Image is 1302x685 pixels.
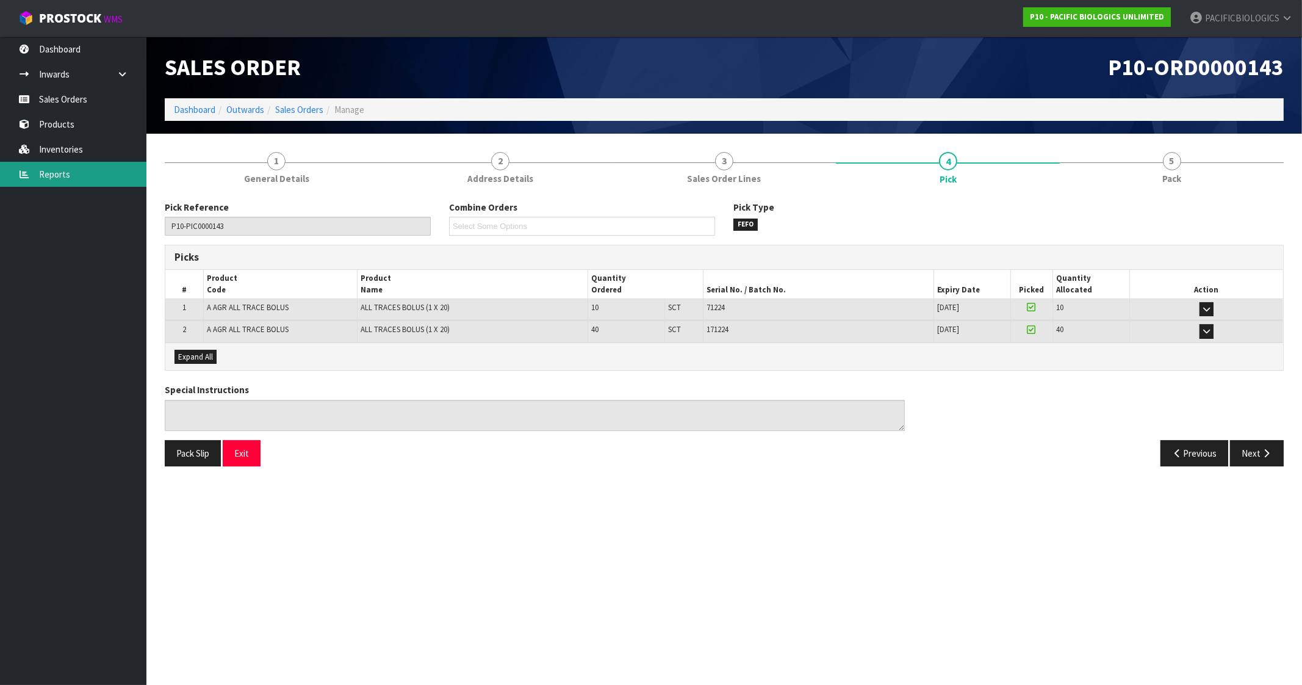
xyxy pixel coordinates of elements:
span: [DATE] [937,324,959,335]
span: Expand All [178,352,213,362]
span: 1 [182,302,186,313]
th: # [165,270,204,299]
th: Product Name [358,270,588,299]
span: General Details [244,172,309,185]
span: P10-ORD0000143 [1108,53,1284,81]
label: Combine Orders [449,201,517,214]
img: cube-alt.png [18,10,34,26]
span: 1 [267,152,286,170]
span: Pack [1162,172,1181,185]
a: Dashboard [174,104,215,115]
button: Next [1230,440,1284,466]
span: A AGR ALL TRACE BOLUS [207,302,289,313]
span: 3 [715,152,733,170]
span: 171224 [707,324,728,335]
span: 5 [1163,152,1181,170]
th: Expiry Date [933,270,1010,299]
span: 4 [939,152,957,170]
span: Pick [165,192,1284,476]
strong: P10 - PACIFIC BIOLOGICS UNLIMITED [1030,12,1164,22]
a: Sales Orders [275,104,323,115]
span: 10 [591,302,599,313]
th: Quantity Allocated [1052,270,1129,299]
span: Pick [940,173,957,186]
span: 2 [182,324,186,335]
span: A AGR ALL TRACE BOLUS [207,324,289,335]
span: 40 [1056,324,1063,335]
button: Previous [1160,440,1229,466]
span: PACIFICBIOLOGICS [1205,12,1279,24]
span: Address Details [467,172,533,185]
button: Pack Slip [165,440,221,466]
span: Picked [1019,285,1044,295]
th: Product Code [204,270,358,299]
th: Serial No. / Batch No. [703,270,933,299]
span: 10 [1056,302,1063,313]
span: Manage [334,104,364,115]
span: ProStock [39,10,101,26]
span: 2 [491,152,509,170]
span: Sales Order Lines [687,172,761,185]
th: Quantity Ordered [588,270,703,299]
button: Expand All [174,350,217,364]
h3: Picks [174,252,715,263]
a: Outwards [226,104,264,115]
span: SCT [668,302,681,313]
label: Pick Reference [165,201,229,214]
span: ALL TRACES BOLUS (1 X 20) [361,324,450,335]
label: Pick Type [733,201,774,214]
th: Action [1129,270,1283,299]
small: WMS [104,13,123,25]
span: Sales Order [165,53,301,81]
span: 71224 [707,302,725,313]
span: SCT [668,324,681,335]
span: 40 [591,324,599,335]
span: FEFO [733,219,758,231]
span: ALL TRACES BOLUS (1 X 20) [361,302,450,313]
span: [DATE] [937,302,959,313]
button: Exit [223,440,261,466]
label: Special Instructions [165,383,249,396]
